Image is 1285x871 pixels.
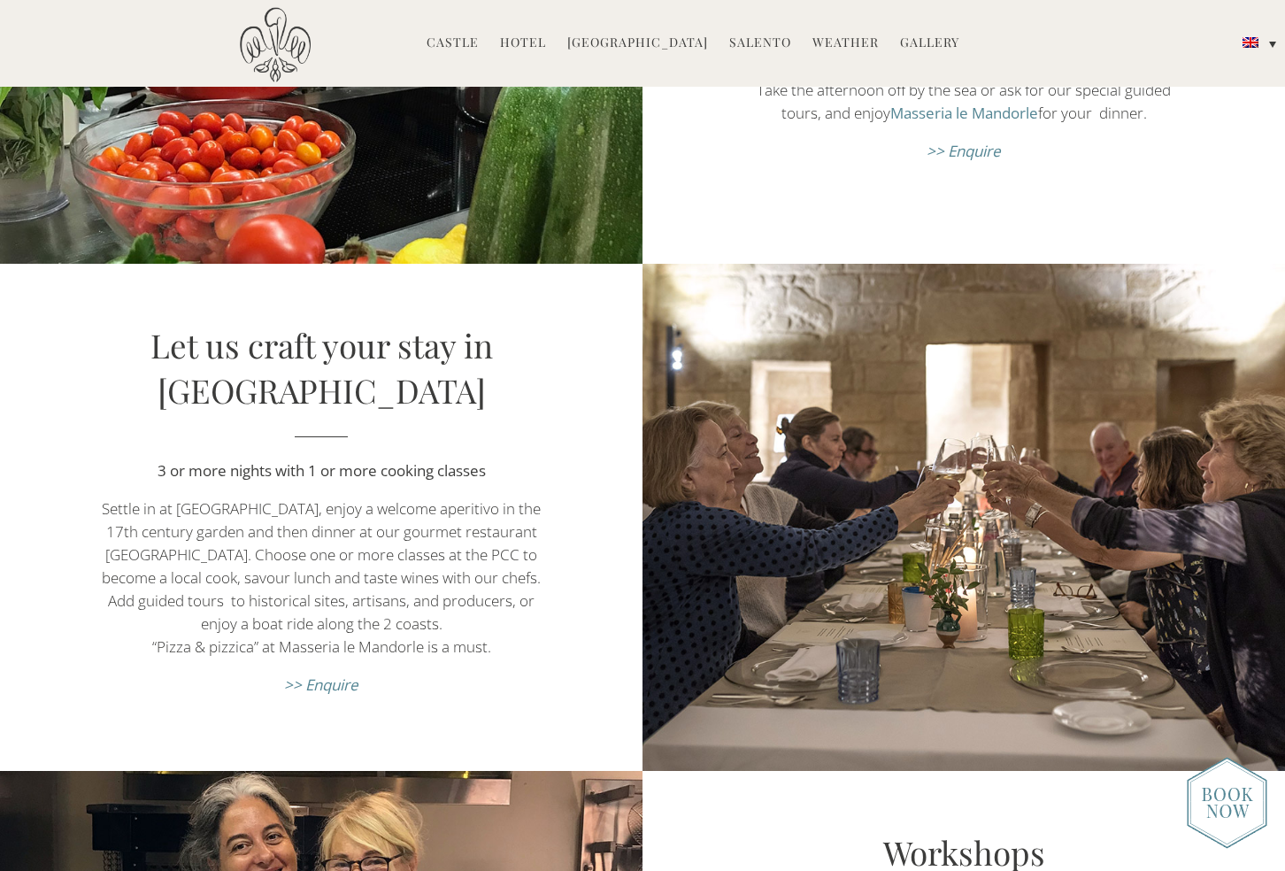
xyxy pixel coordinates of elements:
a: Weather [812,34,879,54]
a: Gallery [900,34,959,54]
img: English [1243,37,1258,48]
strong: 3 or more nights with 1 or more cooking classes [158,460,486,481]
a: >> Enquire [284,674,358,695]
a: Hotel [500,34,546,54]
a: Let us craft your stay in [GEOGRAPHIC_DATA] [150,323,493,412]
a: Castle [427,34,479,54]
a: Salento [729,34,791,54]
a: >> Enquire [927,141,1001,161]
img: new-booknow.png [1187,757,1267,849]
img: Castello di Ugento [240,7,311,82]
p: Settle in at [GEOGRAPHIC_DATA], enjoy a welcome aperitivo in the 17th century garden and then din... [96,497,546,659]
a: [GEOGRAPHIC_DATA] [567,34,708,54]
